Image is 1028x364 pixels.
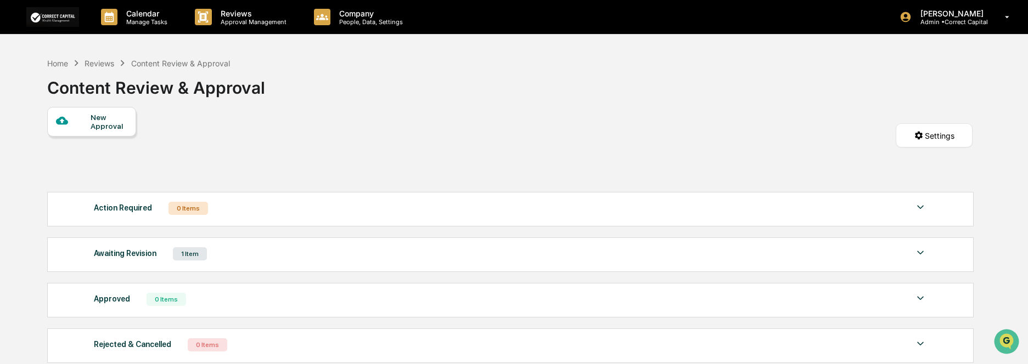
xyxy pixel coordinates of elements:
[147,293,186,306] div: 0 Items
[914,246,927,259] img: caret
[94,337,171,351] div: Rejected & Cancelled
[7,155,74,174] a: 🔎Data Lookup
[896,123,973,147] button: Settings
[7,134,75,153] a: 🖐️Preclearance
[11,139,20,148] div: 🖐️
[993,328,1023,357] iframe: Open customer support
[109,186,133,194] span: Pylon
[77,185,133,194] a: Powered byPylon
[22,138,71,149] span: Preclearance
[94,201,152,215] div: Action Required
[173,247,207,260] div: 1 Item
[47,69,265,98] div: Content Review & Approval
[85,59,114,68] div: Reviews
[131,59,230,68] div: Content Review & Approval
[188,338,227,351] div: 0 Items
[914,292,927,305] img: caret
[914,337,927,350] img: caret
[912,9,989,18] p: [PERSON_NAME]
[212,18,292,26] p: Approval Management
[330,9,408,18] p: Company
[26,7,79,26] img: logo
[11,160,20,169] div: 🔎
[168,202,208,215] div: 0 Items
[912,18,989,26] p: Admin • Correct Capital
[75,134,141,153] a: 🗄️Attestations
[330,18,408,26] p: People, Data, Settings
[37,84,180,95] div: Start new chat
[117,18,173,26] p: Manage Tasks
[22,159,69,170] span: Data Lookup
[11,23,200,41] p: How can we help?
[94,246,156,260] div: Awaiting Revision
[91,113,127,130] div: New Approval
[37,95,139,104] div: We're available if you need us!
[94,292,130,306] div: Approved
[80,139,88,148] div: 🗄️
[914,201,927,214] img: caret
[91,138,136,149] span: Attestations
[212,9,292,18] p: Reviews
[11,84,31,104] img: 1746055101610-c473b297-6a78-478c-a979-82029cc54cd1
[187,87,200,100] button: Start new chat
[47,59,68,68] div: Home
[117,9,173,18] p: Calendar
